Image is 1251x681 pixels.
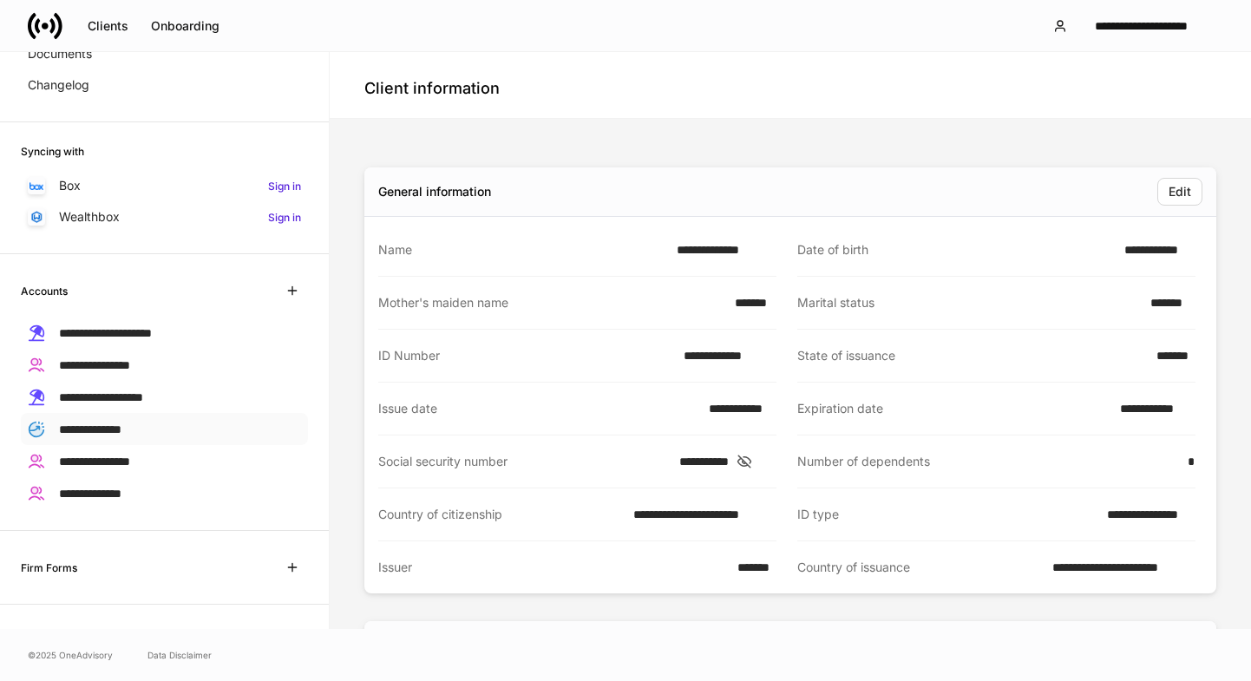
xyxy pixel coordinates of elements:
[268,178,301,194] h6: Sign in
[21,69,308,101] a: Changelog
[21,560,77,576] h6: Firm Forms
[76,12,140,40] button: Clients
[21,38,308,69] a: Documents
[59,177,81,194] p: Box
[378,347,673,364] div: ID Number
[378,241,666,259] div: Name
[797,453,1177,470] div: Number of dependents
[147,648,212,662] a: Data Disclaimer
[21,201,308,232] a: WealthboxSign in
[1157,178,1202,206] button: Edit
[378,453,669,470] div: Social security number
[797,559,1042,576] div: Country of issuance
[378,183,491,200] div: General information
[378,559,727,576] div: Issuer
[378,400,698,417] div: Issue date
[797,294,1140,311] div: Marital status
[364,78,500,99] h4: Client information
[21,283,68,299] h6: Accounts
[21,170,308,201] a: BoxSign in
[797,400,1110,417] div: Expiration date
[21,143,84,160] h6: Syncing with
[1169,186,1191,198] div: Edit
[797,241,1114,259] div: Date of birth
[268,209,301,226] h6: Sign in
[378,294,724,311] div: Mother's maiden name
[28,76,89,94] p: Changelog
[151,20,219,32] div: Onboarding
[28,648,113,662] span: © 2025 OneAdvisory
[797,506,1097,523] div: ID type
[140,12,231,40] button: Onboarding
[59,208,120,226] p: Wealthbox
[88,20,128,32] div: Clients
[28,45,92,62] p: Documents
[29,182,43,190] img: oYqM9ojoZLfzCHUefNbBcWHcyDPbQKagtYciMC8pFl3iZXy3dU33Uwy+706y+0q2uJ1ghNQf2OIHrSh50tUd9HaB5oMc62p0G...
[378,506,623,523] div: Country of citizenship
[797,347,1146,364] div: State of issuance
